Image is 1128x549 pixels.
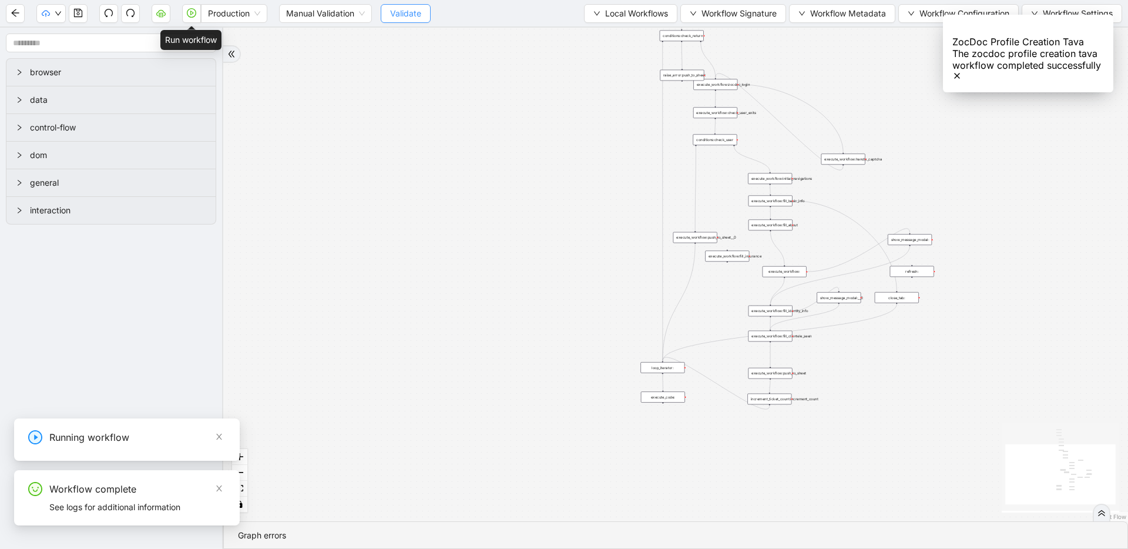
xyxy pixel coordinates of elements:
[908,10,915,17] span: down
[770,185,771,195] g: Edge from execute_workflow:initial_navigations to execute_workflow:fill_basic_info
[640,362,684,373] div: loop_iterator:
[232,465,247,481] button: zoom out
[673,232,717,243] div: execute_workflow:push_to_sheet__0
[156,8,166,18] span: cloud-server
[28,482,42,496] span: smile
[30,121,206,134] span: control-flow
[693,134,737,145] div: conditions:check_user
[763,266,807,277] div: execute_workflow:
[30,176,206,189] span: general
[215,433,223,441] span: close
[584,4,677,23] button: downLocal Workflows
[748,220,793,231] div: execute_workflow:fill_about
[693,79,737,90] div: execute_workflow:zocdoc_login
[49,482,226,496] div: Workflow complete
[701,42,716,78] g: Edge from conditions:check_return to execute_workflow:zocdoc_login
[30,93,206,106] span: data
[888,234,932,245] div: show_message_modal:
[16,152,23,159] span: right
[49,501,226,514] div: See logs for additional information
[215,484,223,493] span: close
[660,31,704,42] div: conditions:check_return
[390,7,421,20] span: Validate
[748,368,793,379] div: execute_workflow:push_to_sheet
[821,153,865,165] div: execute_workflow:handle_captcha
[770,380,770,393] g: Edge from execute_workflow:push_to_sheet to increment_ticket_count:increment_count
[232,449,247,465] button: zoom in
[6,86,216,113] div: data
[232,497,247,513] button: toggle interactivity
[16,207,23,214] span: right
[49,430,226,444] div: Running workflow
[182,4,201,23] button: play-circle
[660,70,704,81] div: raise_error:push_to_sheetplus-circle
[286,5,365,22] span: Manual Validation
[381,4,431,23] button: Validate
[42,9,50,18] span: cloud-upload
[641,391,685,403] div: execute_code:
[919,7,1009,20] span: Workflow Configuration
[817,292,861,303] div: show_message_modal:__0
[798,10,805,17] span: down
[748,331,793,342] div: execute_workflow:fill_clientele_seen
[705,250,749,262] div: execute_workflow:fill_insuranceplus-circle
[16,179,23,186] span: right
[104,8,113,18] span: undo
[11,8,20,18] span: arrow-left
[30,66,206,79] span: browser
[121,4,140,23] button: redo
[663,244,695,361] g: Edge from execute_workflow:push_to_sheet__0 to loop_iterator:
[748,173,792,185] div: execute_workflow:initial_navigations
[1096,513,1126,520] a: React Flow attribution
[693,107,737,118] div: execute_workflow:check_user_exits
[73,8,83,18] span: save
[952,48,1104,71] div: The zocdoc profile creation tava workflow completed successfully
[6,197,216,224] div: interaction
[6,4,25,23] button: arrow-left
[875,292,919,303] div: close_tab:
[701,7,777,20] span: Workflow Signature
[663,357,770,409] g: Edge from increment_ticket_count:increment_count to loop_iterator:
[748,306,793,317] div: execute_workflow:fill_identity_info
[660,70,704,81] div: raise_error:push_to_sheet
[680,4,786,23] button: downWorkflow Signature
[908,282,916,289] span: plus-circle
[808,229,910,272] g: Edge from execute_workflow: to show_message_modal:
[747,394,791,405] div: increment_ticket_count:increment_count
[681,42,682,69] g: Edge from conditions:check_return to raise_error:push_to_sheet
[810,7,886,20] span: Workflow Metadata
[789,4,895,23] button: downWorkflow Metadata
[748,196,793,207] div: execute_workflow:fill_basic_info
[126,8,135,18] span: redo
[898,4,1019,23] button: downWorkflow Configuration
[36,4,66,23] button: cloud-uploaddown
[952,36,1104,48] div: ZocDoc Profile Creation Tava
[890,266,934,277] div: refresh:plus-circle
[716,73,843,170] g: Edge from execute_workflow:handle_captcha to execute_workflow:zocdoc_login
[227,50,236,58] span: double-right
[30,149,206,162] span: dom
[6,169,216,196] div: general
[6,142,216,169] div: dom
[238,529,1113,542] div: Graph errors
[690,10,697,17] span: down
[208,5,260,22] span: Production
[705,250,749,262] div: execute_workflow:fill_insurance
[679,85,686,93] span: plus-circle
[770,232,784,265] g: Edge from execute_workflow:fill_about to execute_workflow:
[794,287,839,311] g: Edge from execute_workflow:fill_identity_info to show_message_modal:__0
